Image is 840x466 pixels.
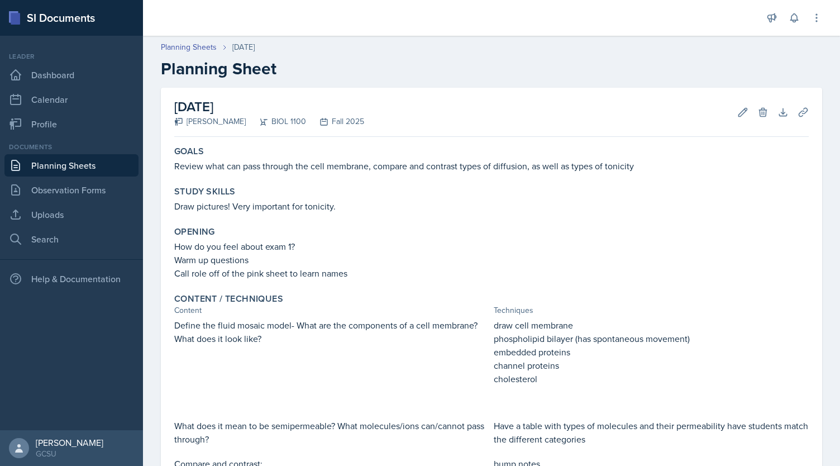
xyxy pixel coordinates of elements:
[494,419,809,446] p: Have a table with types of molecules and their permeability have students match the different cat...
[174,293,283,305] label: Content / Techniques
[494,345,809,359] p: embedded proteins
[494,318,809,332] p: draw cell membrane
[4,88,139,111] a: Calendar
[4,64,139,86] a: Dashboard
[306,116,364,127] div: Fall 2025
[174,226,215,237] label: Opening
[174,146,204,157] label: Goals
[174,97,364,117] h2: [DATE]
[174,267,809,280] p: Call role off of the pink sheet to learn names
[174,199,809,213] p: Draw pictures! Very important for tonicity.
[4,179,139,201] a: Observation Forms
[174,240,809,253] p: How do you feel about exam 1?
[174,253,809,267] p: Warm up questions
[4,268,139,290] div: Help & Documentation
[494,332,809,345] p: phospholipid bilayer (has spontaneous movement)
[4,203,139,226] a: Uploads
[36,448,103,459] div: GCSU
[232,41,255,53] div: [DATE]
[4,142,139,152] div: Documents
[161,59,822,79] h2: Planning Sheet
[174,318,489,332] p: Define the fluid mosaic model- What are the components of a cell membrane?
[4,51,139,61] div: Leader
[174,116,246,127] div: [PERSON_NAME]
[246,116,306,127] div: BIOL 1100
[494,372,809,386] p: cholesterol
[174,305,489,316] div: Content
[161,41,217,53] a: Planning Sheets
[36,437,103,448] div: [PERSON_NAME]
[174,419,489,446] p: What does it mean to be semipermeable? What molecules/ions can/cannot pass through?
[4,113,139,135] a: Profile
[174,159,809,173] p: Review what can pass through the cell membrane, compare and contrast types of diffusion, as well ...
[494,359,809,372] p: channel proteins
[494,305,809,316] div: Techniques
[174,332,489,345] p: What does it look like?
[4,228,139,250] a: Search
[4,154,139,177] a: Planning Sheets
[174,186,236,197] label: Study Skills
